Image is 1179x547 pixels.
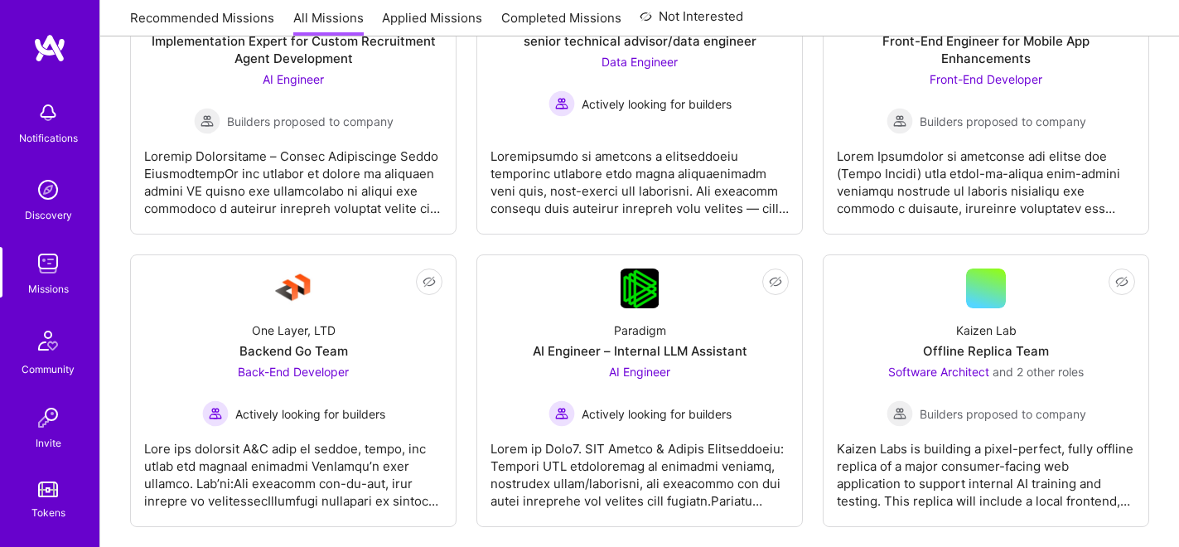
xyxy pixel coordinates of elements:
span: Builders proposed to company [920,113,1086,130]
div: Kaizen Labs is building a pixel-perfect, fully offline replica of a major consumer-facing web app... [837,427,1135,510]
i: icon EyeClosed [423,275,436,288]
div: Invite [36,434,61,452]
a: Recommended Missions [130,9,274,36]
a: Completed Missions [501,9,621,36]
div: AI Engineer – Internal LLM Assistant [533,342,747,360]
span: AI Engineer [609,365,670,379]
img: Builders proposed to company [887,108,913,134]
div: Offline Replica Team [923,342,1049,360]
a: Company LogoParadigmAI Engineer – Internal LLM AssistantAI Engineer Actively looking for builders... [490,269,789,513]
div: Notifications [19,129,78,147]
img: tokens [38,482,58,497]
img: Community [28,321,68,361]
div: Kaizen Lab [956,322,1017,339]
span: Actively looking for builders [582,405,732,423]
div: Loremip Dolorsitame – Consec Adipiscinge Seddo EiusmodtempOr inc utlabor et dolore ma aliquaen ad... [144,134,442,217]
i: icon EyeClosed [1115,275,1128,288]
span: Software Architect [888,365,989,379]
span: AI Engineer [263,72,324,86]
span: Front-End Developer [930,72,1042,86]
span: Back-End Developer [238,365,349,379]
a: Kaizen LabOffline Replica TeamSoftware Architect and 2 other rolesBuilders proposed to companyBui... [837,269,1135,513]
div: Backend Go Team [239,342,348,360]
div: Lorem ip Dolo7. SIT Ametco & Adipis Elitseddoeiu: Tempori UTL etdoloremag al enimadmi veniamq, no... [490,427,789,510]
span: and 2 other roles [993,365,1084,379]
div: Implementation Expert for Custom Recruitment Agent Development [144,32,442,67]
div: Lore ips dolorsit A&C adip el seddoe, tempo, inc utlab etd magnaal enimadmi VenIamqu’n exer ullam... [144,427,442,510]
img: Actively looking for builders [548,400,575,427]
img: Builders proposed to company [887,400,913,427]
img: discovery [31,173,65,206]
span: Builders proposed to company [227,113,394,130]
img: teamwork [31,247,65,280]
a: Not Interested [640,7,743,36]
img: logo [33,33,66,63]
span: Actively looking for builders [582,95,732,113]
img: Actively looking for builders [548,90,575,117]
img: Invite [31,401,65,434]
div: Paradigm [614,322,666,339]
div: Community [22,361,75,378]
div: Discovery [25,206,72,224]
a: Company LogoOne Layer, LTDBackend Go TeamBack-End Developer Actively looking for buildersActively... [144,269,442,513]
i: icon EyeClosed [769,275,782,288]
img: Company Logo [273,269,313,308]
div: Missions [28,280,69,298]
img: bell [31,96,65,129]
span: Builders proposed to company [920,405,1086,423]
a: All Missions [293,9,364,36]
div: senior technical advisor/data engineer [524,32,756,50]
img: Actively looking for builders [202,400,229,427]
div: Tokens [31,504,65,521]
img: Company Logo [621,269,660,308]
a: Applied Missions [382,9,482,36]
span: Actively looking for builders [235,405,385,423]
div: Lorem Ipsumdolor si ametconse adi elitse doe (Tempo Incidi) utla etdol-ma-aliqua enim-admini veni... [837,134,1135,217]
div: One Layer, LTD [252,322,336,339]
span: Data Engineer [602,55,678,69]
div: Front-End Engineer for Mobile App Enhancements [837,32,1135,67]
img: Builders proposed to company [194,108,220,134]
div: Loremipsumdo si ametcons a elitseddoeiu temporinc utlabore etdo magna aliquaenimadm veni quis, no... [490,134,789,217]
